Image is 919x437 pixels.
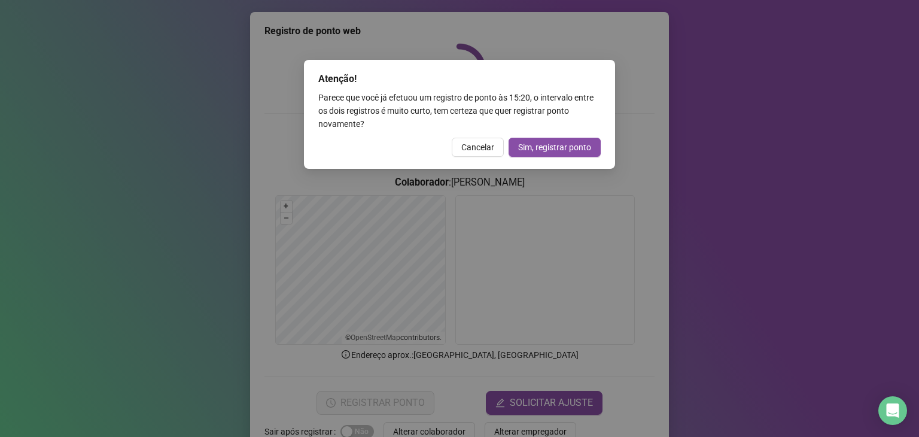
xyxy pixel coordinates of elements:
button: Cancelar [452,138,504,157]
button: Sim, registrar ponto [509,138,601,157]
span: Cancelar [461,141,494,154]
div: Atenção! [318,72,601,86]
div: Open Intercom Messenger [878,396,907,425]
span: Sim, registrar ponto [518,141,591,154]
div: Parece que você já efetuou um registro de ponto às 15:20 , o intervalo entre os dois registros é ... [318,91,601,131]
